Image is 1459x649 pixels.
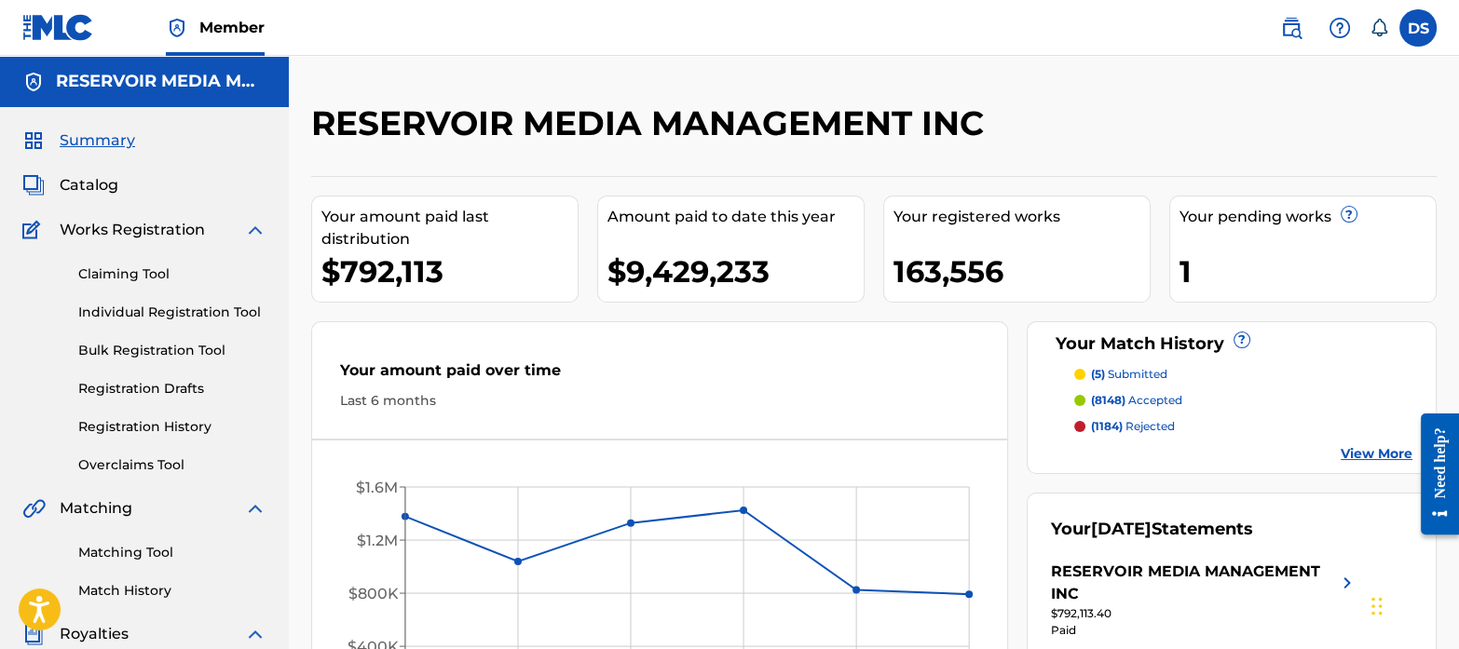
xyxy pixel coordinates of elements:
a: Overclaims Tool [78,455,266,475]
div: Drag [1371,578,1383,634]
div: $9,429,233 [607,250,864,292]
div: User Menu [1399,9,1437,47]
img: Matching [22,497,46,520]
div: Last 6 months [340,391,979,411]
img: Works Registration [22,219,47,241]
img: expand [244,219,266,241]
div: Your amount paid over time [340,359,979,391]
span: ? [1234,332,1249,347]
img: right chevron icon [1336,561,1358,605]
iframe: Chat Widget [1366,560,1459,649]
a: Public Search [1273,9,1310,47]
div: Your Statements [1051,517,1253,542]
a: (5) submitted [1074,366,1413,383]
span: (1184) [1091,419,1123,433]
img: MLC Logo [22,14,94,41]
p: submitted [1091,366,1167,383]
tspan: $1.6M [356,479,398,496]
p: rejected [1091,418,1175,435]
a: (8148) accepted [1074,392,1413,409]
div: 1 [1179,250,1436,292]
tspan: $800K [348,585,399,602]
span: ? [1342,207,1357,222]
tspan: $1.2M [357,532,398,549]
img: Top Rightsholder [166,17,188,39]
a: Matching Tool [78,543,266,562]
a: Match History [78,581,266,601]
a: Registration Drafts [78,379,266,399]
div: Your amount paid last distribution [321,206,578,250]
div: Your Match History [1051,331,1413,357]
img: expand [244,623,266,645]
div: Amount paid to date this year [607,206,864,228]
div: $792,113.40 [1051,605,1358,622]
a: SummarySummary [22,129,135,152]
div: Your registered works [893,206,1150,228]
img: help [1329,17,1351,39]
span: Royalties [60,623,129,645]
div: 163,556 [893,250,1150,292]
h5: RESERVOIR MEDIA MANAGEMENT INC [56,71,266,92]
span: Catalog [60,174,118,196]
img: Royalties [22,623,45,645]
div: Help [1321,9,1358,47]
div: Notifications [1370,19,1388,37]
p: accepted [1091,392,1182,409]
div: $792,113 [321,250,578,292]
a: Claiming Tool [78,264,266,284]
div: Paid [1051,622,1358,639]
img: Summary [22,129,45,152]
img: expand [244,497,266,520]
img: Accounts [22,71,45,93]
span: Summary [60,129,135,152]
iframe: Resource Center [1407,399,1459,548]
span: (5) [1091,367,1105,381]
span: (8148) [1091,393,1125,407]
div: Your pending works [1179,206,1436,228]
a: RESERVOIR MEDIA MANAGEMENT INCright chevron icon$792,113.40Paid [1051,561,1358,639]
img: search [1280,17,1302,39]
a: Individual Registration Tool [78,303,266,322]
div: RESERVOIR MEDIA MANAGEMENT INC [1051,561,1336,605]
span: [DATE] [1091,519,1152,539]
h2: RESERVOIR MEDIA MANAGEMENT INC [311,102,993,144]
a: View More [1341,444,1412,464]
span: Works Registration [60,219,205,241]
a: Bulk Registration Tool [78,341,266,360]
a: Registration History [78,417,266,437]
span: Member [199,17,265,38]
span: Matching [60,497,132,520]
img: Catalog [22,174,45,196]
a: CatalogCatalog [22,174,118,196]
a: (1184) rejected [1074,418,1413,435]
